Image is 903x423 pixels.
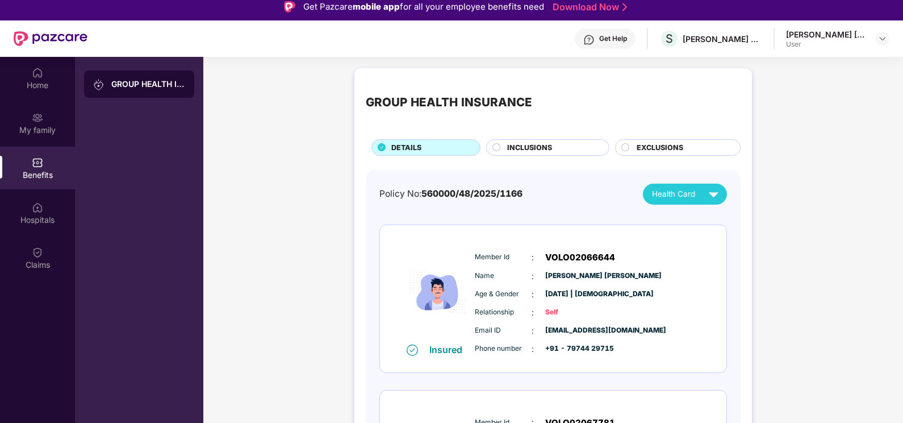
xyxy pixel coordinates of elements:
[683,34,762,44] div: [PERSON_NAME] CONSULTANTS P LTD
[32,112,43,123] img: svg+xml;base64,PHN2ZyB3aWR0aD0iMjAiIGhlaWdodD0iMjAiIHZpZXdCb3g9IjAgMCAyMCAyMCIgZmlsbD0ibm9uZSIgeG...
[111,78,185,90] div: GROUP HEALTH INSURANCE
[532,325,534,337] span: :
[379,187,522,201] div: Policy No:
[666,32,673,45] span: S
[421,188,522,199] span: 560000/48/2025/1166
[545,251,615,264] span: VOLO02066644
[532,343,534,355] span: :
[404,241,472,343] img: icon
[532,306,534,319] span: :
[32,247,43,258] img: svg+xml;base64,PHN2ZyBpZD0iQ2xhaW0iIHhtbG5zPSJodHRwOi8vd3d3LnczLm9yZy8yMDAwL3N2ZyIgd2lkdGg9IjIwIi...
[553,1,624,13] a: Download Now
[545,307,602,318] span: Self
[353,1,400,12] strong: mobile app
[532,251,534,264] span: :
[475,325,532,336] span: Email ID
[475,252,532,263] span: Member Id
[599,34,627,43] div: Get Help
[391,142,421,154] span: DETAILS
[637,142,683,154] span: EXCLUSIONS
[14,31,87,46] img: New Pazcare Logo
[366,93,532,111] div: GROUP HEALTH INSURANCE
[622,1,627,13] img: Stroke
[545,289,602,300] span: [DATE] | [DEMOGRAPHIC_DATA]
[786,29,866,40] div: [PERSON_NAME] [PERSON_NAME]
[407,345,418,356] img: svg+xml;base64,PHN2ZyB4bWxucz0iaHR0cDovL3d3dy53My5vcmcvMjAwMC9zdmciIHdpZHRoPSIxNiIgaGVpZ2h0PSIxNi...
[545,271,602,281] span: [PERSON_NAME] [PERSON_NAME]
[32,202,43,213] img: svg+xml;base64,PHN2ZyBpZD0iSG9zcGl0YWxzIiB4bWxucz0iaHR0cDovL3d3dy53My5vcmcvMjAwMC9zdmciIHdpZHRoPS...
[475,343,532,354] span: Phone number
[32,157,43,168] img: svg+xml;base64,PHN2ZyBpZD0iQmVuZWZpdHMiIHhtbG5zPSJodHRwOi8vd3d3LnczLm9yZy8yMDAwL3N2ZyIgd2lkdGg9Ij...
[878,34,887,43] img: svg+xml;base64,PHN2ZyBpZD0iRHJvcGRvd24tMzJ4MzIiIHhtbG5zPSJodHRwOi8vd3d3LnczLm9yZy8yMDAwL3N2ZyIgd2...
[475,289,532,300] span: Age & Gender
[786,40,866,49] div: User
[532,270,534,283] span: :
[475,307,532,318] span: Relationship
[429,344,469,355] div: Insured
[545,325,602,336] span: [EMAIL_ADDRESS][DOMAIN_NAME]
[532,288,534,301] span: :
[545,343,602,354] span: +91 - 79744 29715
[704,184,724,204] img: svg+xml;base64,PHN2ZyB4bWxucz0iaHR0cDovL3d3dy53My5vcmcvMjAwMC9zdmciIHZpZXdCb3g9IjAgMCAyNCAyNCIgd2...
[583,34,595,45] img: svg+xml;base64,PHN2ZyBpZD0iSGVscC0zMngzMiIgeG1sbnM9Imh0dHA6Ly93d3cudzMub3JnLzIwMDAvc3ZnIiB3aWR0aD...
[284,1,295,13] img: Logo
[507,142,552,154] span: INCLUSIONS
[643,184,727,205] button: Health Card
[93,79,104,90] img: svg+xml;base64,PHN2ZyB3aWR0aD0iMjAiIGhlaWdodD0iMjAiIHZpZXdCb3g9IjAgMCAyMCAyMCIgZmlsbD0ibm9uZSIgeG...
[652,188,695,200] span: Health Card
[475,271,532,281] span: Name
[32,67,43,78] img: svg+xml;base64,PHN2ZyBpZD0iSG9tZSIgeG1sbnM9Imh0dHA6Ly93d3cudzMub3JnLzIwMDAvc3ZnIiB3aWR0aD0iMjAiIG...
